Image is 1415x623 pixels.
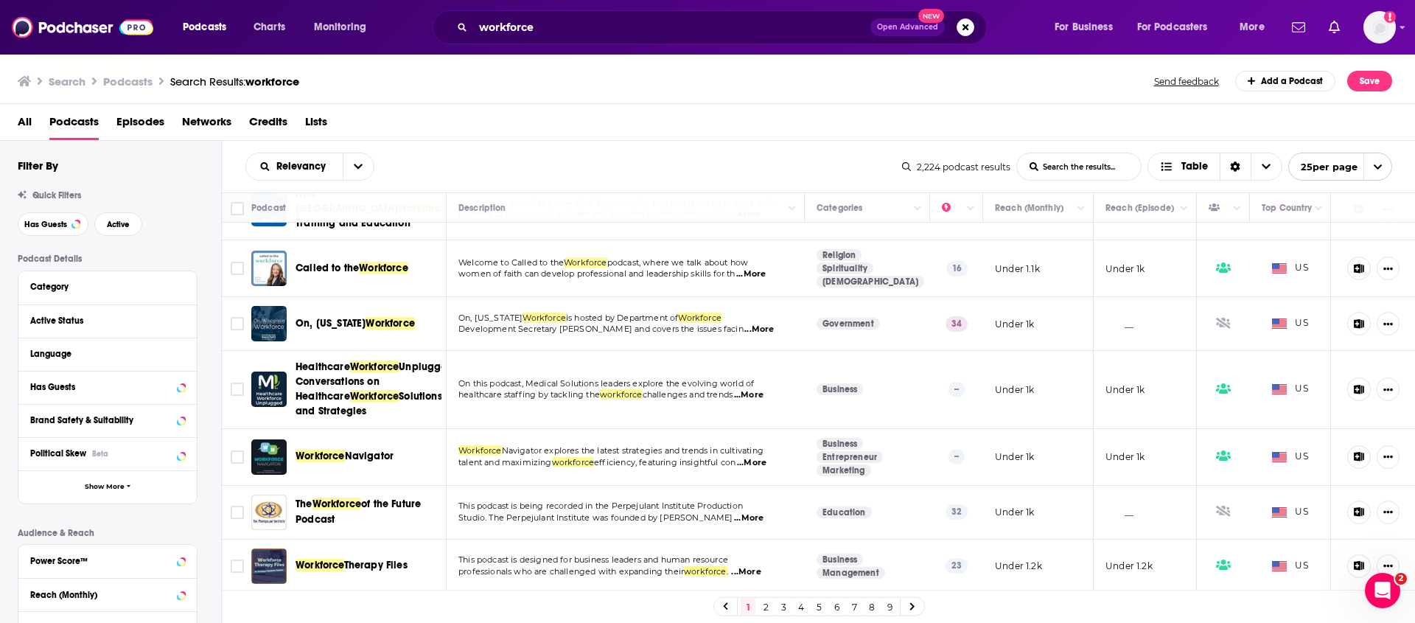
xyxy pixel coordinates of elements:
[995,450,1034,463] p: Under 1k
[116,110,164,140] span: Episodes
[1363,11,1396,43] img: User Profile
[458,445,502,456] span: Workforce
[458,257,564,268] span: Welcome to Called to the
[1147,153,1282,181] button: Choose View
[758,598,773,616] a: 2
[30,411,185,429] a: Brand Safety & Suitability
[296,449,394,464] a: WorkforceNavigator
[552,457,595,467] span: workforce
[741,598,755,616] a: 1
[251,372,287,407] img: Healthcare Workforce Unplugged: Conversations on Healthcare Workforce Solutions and Strategies
[296,361,350,373] span: Healthcare
[1229,15,1283,39] button: open menu
[473,15,870,39] input: Search podcasts, credits, & more...
[30,344,185,363] button: Language
[1272,450,1308,464] span: US
[32,190,81,201] span: Quick Filters
[251,549,287,584] img: Workforce Therapy Files
[817,567,885,579] a: Management
[811,598,826,616] a: 5
[85,483,125,491] span: Show More
[817,262,873,274] a: Spirituality
[776,598,791,616] a: 3
[231,506,244,519] span: Toggle select row
[1289,156,1358,178] span: 25 per page
[1377,445,1400,469] button: Show More Button
[1377,501,1400,524] button: Show More Button
[345,450,394,462] span: Navigator
[30,282,175,292] div: Category
[1175,200,1193,217] button: Column Actions
[564,257,607,268] span: Workforce
[18,110,32,140] a: All
[817,507,872,518] a: Education
[1363,11,1396,43] button: Show profile menu
[744,324,774,335] span: ...More
[1055,17,1113,38] span: For Business
[231,317,244,330] span: Toggle select row
[251,495,287,530] img: The Workforce of the Future Podcast
[847,598,862,616] a: 7
[1105,560,1153,572] p: Under 1.2k
[458,512,733,523] span: Studio. The Perpejulant Institute was founded by [PERSON_NAME]
[643,389,733,400] span: challenges and trends
[296,559,344,571] span: Workforce
[523,313,566,323] span: Workforce
[1240,17,1265,38] span: More
[1220,153,1251,180] div: Sort Direction
[305,110,327,140] span: Lists
[909,200,926,217] button: Column Actions
[296,316,415,331] a: On, [US_STATE]Workforce
[946,316,968,331] p: 34
[49,110,99,140] span: Podcasts
[864,598,879,616] a: 8
[231,560,244,573] span: Toggle select row
[170,74,299,88] a: Search Results:workforce
[1310,200,1327,217] button: Column Actions
[30,377,185,396] button: Has Guests
[458,313,523,323] span: On, [US_STATE]
[182,110,231,140] a: Networks
[942,199,962,217] div: Power Score
[231,262,244,275] span: Toggle select row
[948,449,965,464] p: --
[296,498,421,525] span: of the Future Podcast
[794,598,808,616] a: 4
[1209,199,1229,217] div: Has Guests
[458,378,754,389] span: On this podcast, Medical Solutions leaders explore the evolving world of
[12,13,153,41] a: Podchaser - Follow, Share and Rate Podcasts
[30,277,185,296] button: Category
[18,528,198,538] p: Audience & Reach
[962,200,979,217] button: Column Actions
[737,457,766,469] span: ...More
[103,74,153,88] h3: Podcasts
[1377,377,1400,401] button: Show More Button
[948,382,965,397] p: --
[736,268,766,280] span: ...More
[251,199,286,217] div: Podcast
[1262,199,1312,217] div: Top Country
[995,560,1042,572] p: Under 1.2k
[251,306,287,341] img: On, Wisconsin Workforce
[600,389,643,400] span: workforce
[312,498,362,510] span: Workforce
[92,449,108,459] div: Beta
[1288,153,1392,181] button: open menu
[1272,261,1308,276] span: US
[1105,450,1145,463] p: Under 1k
[296,262,359,274] span: Called to the
[995,318,1034,330] p: Under 1k
[783,200,801,217] button: Column Actions
[870,18,945,36] button: Open AdvancedNew
[30,311,185,330] button: Active Status
[30,590,172,600] div: Reach (Monthly)
[1377,312,1400,335] button: Show More Button
[882,598,897,616] a: 9
[296,360,441,419] a: HealthcareWorkforceUnplugged: Conversations on HealthcareWorkforceSolutions and Strategies
[1105,383,1145,396] p: Under 1k
[1181,161,1208,172] span: Table
[731,566,761,578] span: ...More
[995,262,1040,275] p: Under 1.1k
